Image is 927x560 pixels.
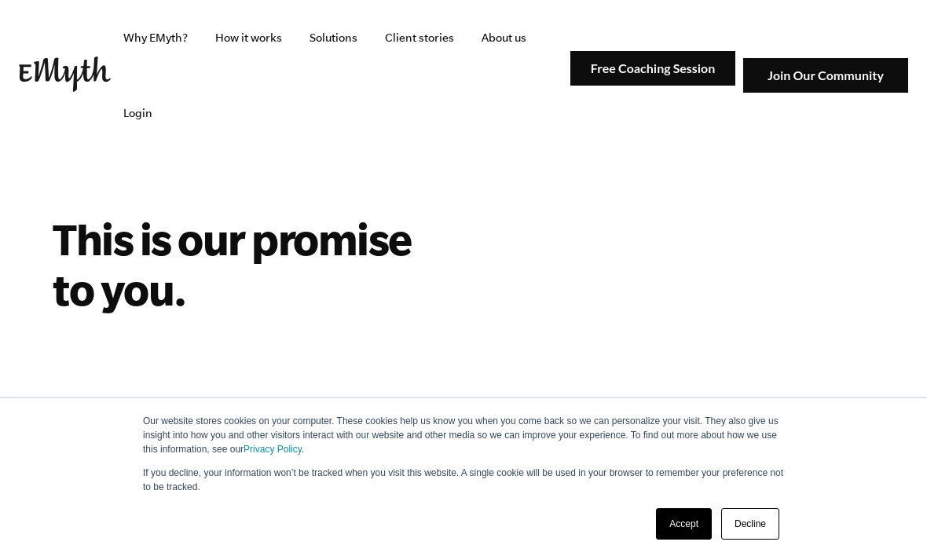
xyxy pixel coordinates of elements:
[53,214,517,314] h2: This is our promise to you.
[721,508,779,540] a: Decline
[570,51,735,86] img: Free Coaching Session
[743,58,908,93] img: Join Our Community
[111,75,165,151] a: Login
[19,57,111,92] img: EMyth
[656,508,712,540] a: Accept
[143,414,784,456] p: Our website stores cookies on your computer. These cookies help us know you when you come back so...
[244,444,302,455] a: Privacy Policy
[143,466,784,494] p: If you decline, your information won’t be tracked when you visit this website. A single cookie wi...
